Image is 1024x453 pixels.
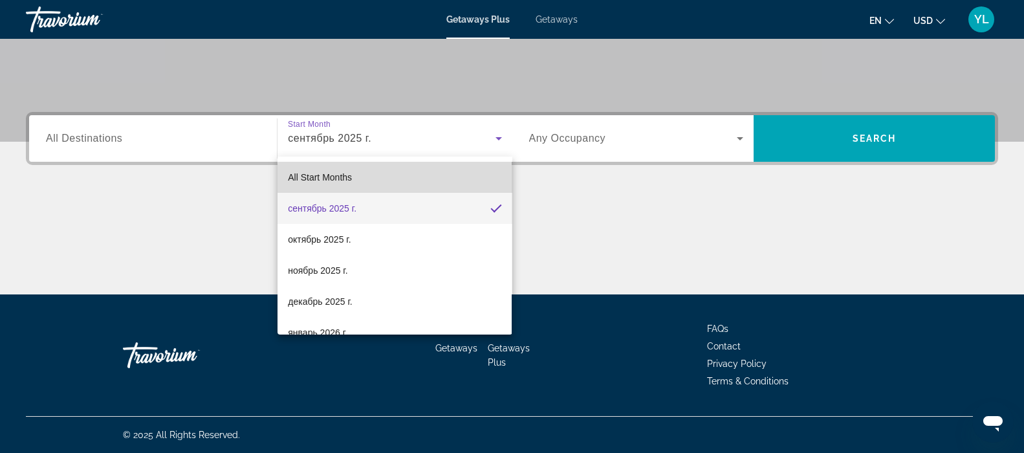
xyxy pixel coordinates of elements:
iframe: Кнопка запуска окна обмена сообщениями [972,401,1014,443]
span: декабрь 2025 г. [288,294,352,309]
span: ноябрь 2025 г. [288,263,347,278]
span: октябрь 2025 г. [288,232,351,247]
span: All Start Months [288,172,352,182]
span: сентябрь 2025 г. [288,201,356,216]
span: январь 2026 г. [288,325,347,340]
